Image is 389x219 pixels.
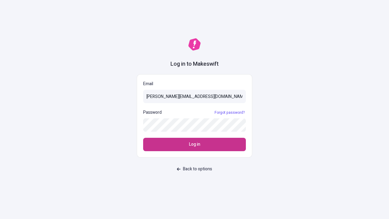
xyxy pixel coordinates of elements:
[213,110,246,115] a: Forgot password?
[189,141,200,148] span: Log in
[143,138,246,151] button: Log in
[143,90,246,103] input: Email
[170,60,219,68] h1: Log in to Makeswift
[183,166,212,172] span: Back to options
[173,164,216,175] button: Back to options
[143,109,162,116] p: Password
[143,81,246,87] p: Email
